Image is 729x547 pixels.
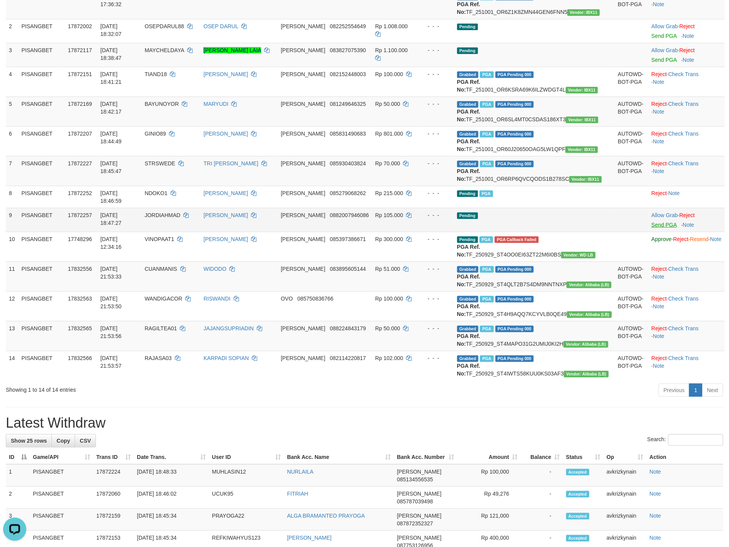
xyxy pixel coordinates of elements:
span: Pending [457,190,478,197]
a: Allow Grab [652,47,678,53]
input: Search: [668,434,723,446]
td: TF_250929_ST4OO0EI63ZT22M6I0BS [454,232,615,262]
td: PISANGBET [18,97,65,126]
span: Copy 083895605144 to clipboard [330,266,366,272]
span: · [652,47,679,53]
h1: Latest Withdraw [6,415,723,431]
span: RAJASA03 [145,355,172,361]
span: OSEPDARUL88 [145,23,184,29]
a: MARYUDI [203,101,228,107]
a: Reject [652,71,667,77]
b: PGA Ref. No: [457,303,480,317]
a: Check Trans [668,131,699,137]
td: AUTOWD-BOT-PGA [615,156,649,186]
a: ALGA BRAMANTEO PRAYOGA [287,513,365,519]
td: TF_250929_ST4H9AQQ7KCYVLB0QE49 [454,291,615,321]
a: Check Trans [668,101,699,107]
a: Reject [679,212,695,218]
span: [DATE] 21:53:33 [101,266,122,280]
a: 1 [689,384,702,397]
span: PGA Pending [495,71,534,78]
td: 10 [6,232,18,262]
a: Note [653,363,664,369]
td: · [649,19,725,43]
a: Check Trans [668,160,699,166]
span: [DATE] 18:47:27 [101,212,122,226]
td: TF_251001_OR6KSRA69K6ILZWDGT4L [454,67,615,97]
span: Pending [457,48,478,54]
td: PISANGBET [30,464,93,487]
td: PISANGBET [18,67,65,97]
td: · · [649,126,725,156]
span: Marked by avkrizkynain [480,71,493,78]
div: Showing 1 to 14 of 14 entries [6,383,298,394]
a: Note [653,79,664,85]
span: [DATE] 21:53:56 [101,325,122,339]
td: · [649,186,725,208]
span: RAGILTEA01 [145,325,177,331]
td: 13 [6,321,18,351]
span: [PERSON_NAME] [281,190,325,196]
span: Grabbed [457,296,479,302]
a: [PERSON_NAME] [203,236,248,242]
span: STRSWEDE [145,160,175,166]
td: TF_251001_OR6RP6QVCQODS1B278SC [454,156,615,186]
b: PGA Ref. No: [457,168,480,182]
span: Marked by avkrizkynain [480,131,493,138]
span: 17832566 [68,355,92,361]
td: · · [649,291,725,321]
td: 8 [6,186,18,208]
th: ID: activate to sort column descending [6,450,30,464]
span: Grabbed [457,161,479,167]
span: [DATE] 12:34:16 [101,236,122,250]
div: - - - [421,189,451,197]
a: Check Trans [668,71,699,77]
span: PGA Pending [495,131,534,138]
span: PGA Pending [495,355,534,362]
span: [PERSON_NAME] [281,212,325,218]
span: 17872169 [68,101,92,107]
span: Copy 081249646325 to clipboard [330,101,366,107]
span: CSV [80,438,91,444]
a: Send PGA [652,57,677,63]
span: PGA Pending [495,101,534,108]
span: Copy 085397386671 to clipboard [330,236,366,242]
span: 17748296 [68,236,92,242]
td: PISANGBET [18,156,65,186]
div: - - - [421,46,451,54]
a: Note [683,222,695,228]
a: Check Trans [668,325,699,331]
th: User ID: activate to sort column ascending [209,450,284,464]
div: - - - [421,70,451,78]
span: Marked by avknovia [480,296,493,302]
span: Copy 083827075390 to clipboard [330,47,366,53]
span: [PERSON_NAME] [281,47,325,53]
span: [PERSON_NAME] [281,160,325,166]
span: Rp 51.000 [375,266,400,272]
span: NDOKO1 [145,190,167,196]
span: [PERSON_NAME] [281,325,325,331]
th: Amount: activate to sort column ascending [458,450,521,464]
span: [DATE] 21:53:50 [101,296,122,309]
span: CUANMANIS [145,266,177,272]
div: - - - [421,265,451,273]
th: Status: activate to sort column ascending [563,450,604,464]
a: Reject [652,131,667,137]
b: PGA Ref. No: [457,138,480,152]
span: Vendor URL: https://dashboard.q2checkout.com/secure [567,311,612,318]
a: Note [653,273,664,280]
div: - - - [421,211,451,219]
a: CSV [75,434,96,447]
div: - - - [421,22,451,30]
span: PGA Pending [495,161,534,167]
span: Marked by avkrizkynain [480,101,493,108]
td: · · [649,351,725,381]
td: 14 [6,351,18,381]
td: PISANGBET [18,43,65,67]
td: PISANGBET [18,126,65,156]
span: Copy 085831490683 to clipboard [330,131,366,137]
a: Reject [673,236,689,242]
a: Note [653,333,664,339]
span: Vendor URL: https://order6.1velocity.biz [565,146,598,153]
span: 17872252 [68,190,92,196]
